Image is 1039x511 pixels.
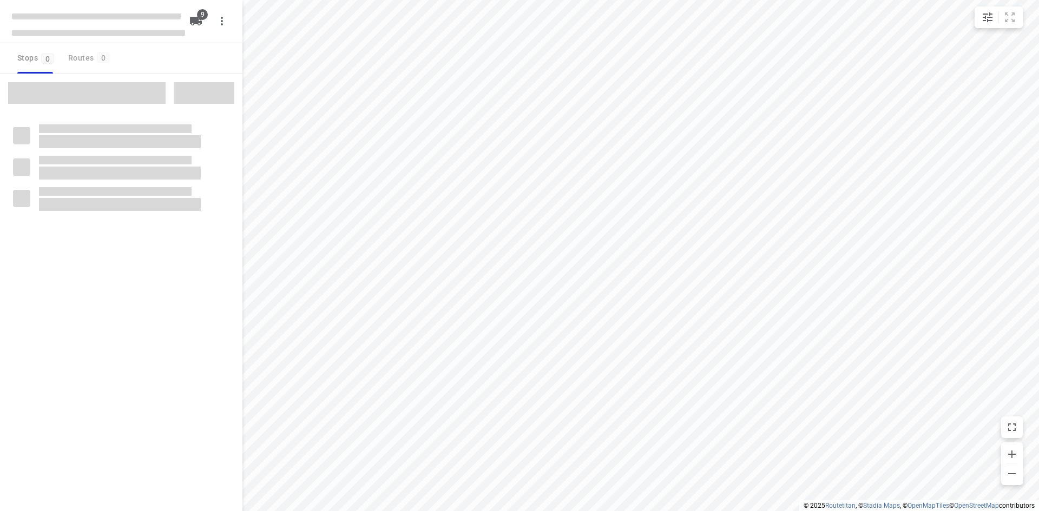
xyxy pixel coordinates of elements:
[975,6,1023,28] div: small contained button group
[804,502,1035,509] li: © 2025 , © , © © contributors
[908,502,949,509] a: OpenMapTiles
[825,502,856,509] a: Routetitan
[954,502,999,509] a: OpenStreetMap
[977,6,998,28] button: Map settings
[863,502,900,509] a: Stadia Maps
